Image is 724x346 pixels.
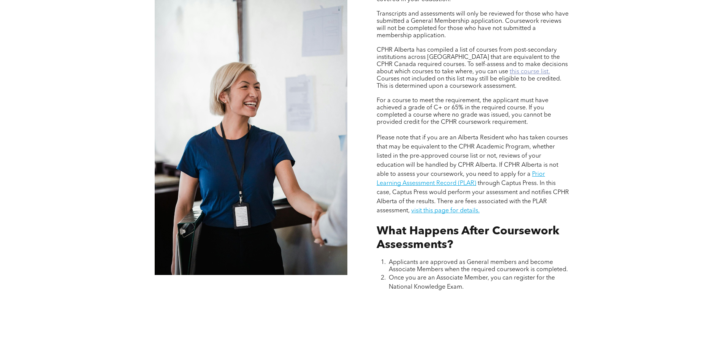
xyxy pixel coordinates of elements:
a: visit this page for details. [411,208,480,214]
span: Applicants are approved as General members and become Associate Members when the required coursew... [389,259,568,273]
span: For a course to meet the requirement, the applicant must have achieved a grade of C+ or 65% in th... [377,98,551,125]
span: CPHR Alberta has compiled a list of courses from post-secondary institutions across [GEOGRAPHIC_D... [377,47,568,75]
span: Once you are an Associate Member, you can register for the National Knowledge Exam. [389,275,555,290]
a: this course list. [510,69,550,75]
span: Please note that if you are an Alberta Resident who has taken courses that may be equivalent to t... [377,135,568,177]
span: Courses not included on this list may still be eligible to be credited. This is determined upon a... [377,76,561,89]
span: What Happens After Coursework Assessments? [377,226,559,251]
span: Transcripts and assessments will only be reviewed for those who have submitted a General Membersh... [377,11,569,39]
